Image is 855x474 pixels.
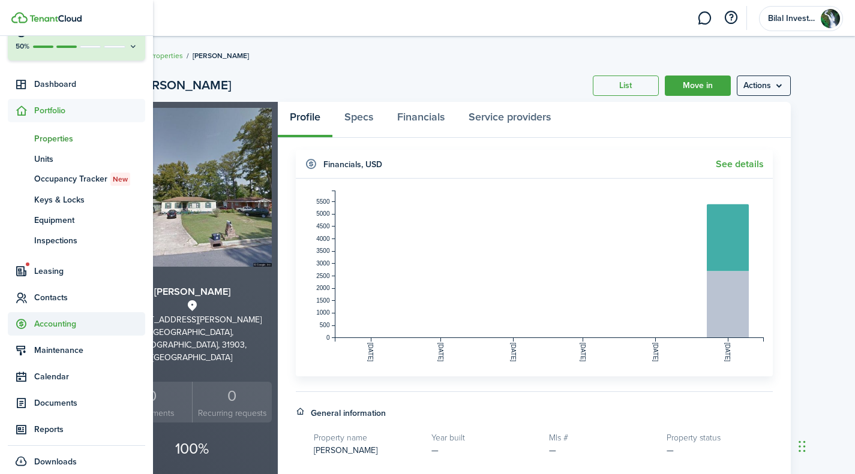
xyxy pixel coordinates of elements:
[34,153,145,165] span: Units
[113,437,272,460] p: 100%
[314,444,377,457] span: [PERSON_NAME]
[716,159,764,170] a: See details
[34,173,145,186] span: Occupancy Tracker
[34,78,145,90] span: Dashboard
[768,14,816,23] span: Bilal Investment Trust
[316,285,330,291] tspan: 2000
[8,17,145,61] button: Finish Account Setup50%
[34,370,145,383] span: Calendar
[8,210,145,230] a: Equipment
[34,455,77,468] span: Downloads
[311,407,386,419] h4: General information
[34,132,145,145] span: Properties
[34,344,145,357] span: Maintenance
[316,223,330,230] tspan: 4500
[316,236,330,242] tspan: 4000
[34,104,145,117] span: Portfolio
[149,50,183,61] a: Properties
[196,407,269,419] small: Recurring requests
[8,128,145,149] a: Properties
[580,343,586,362] tspan: [DATE]
[113,313,272,326] div: [STREET_ADDRESS][PERSON_NAME]
[8,149,145,169] a: Units
[821,9,840,28] img: Bilal Investment Trust
[8,189,145,210] a: Keys & Locks
[193,50,249,61] span: [PERSON_NAME]
[192,382,272,423] a: 0 Recurring requests
[437,343,444,362] tspan: [DATE]
[665,76,731,96] a: Move in
[316,210,330,217] tspan: 5000
[113,108,272,267] img: Property avatar
[8,230,145,250] a: Inspections
[332,102,385,138] a: Specs
[319,322,329,328] tspan: 500
[795,416,855,474] iframe: Chat Widget
[113,326,272,364] div: [GEOGRAPHIC_DATA], [GEOGRAPHIC_DATA], 31903, [GEOGRAPHIC_DATA]
[113,285,272,300] h3: [PERSON_NAME]
[34,397,145,409] span: Documents
[196,385,269,407] div: 0
[652,343,658,362] tspan: [DATE]
[457,102,563,138] a: Service providers
[29,15,82,22] img: TenantCloud
[431,431,537,444] h5: Year built
[34,423,145,436] span: Reports
[693,3,716,34] a: Messaging
[34,234,145,247] span: Inspections
[34,214,145,227] span: Equipment
[113,174,128,185] span: New
[549,431,655,444] h5: Mls #
[323,158,382,171] h4: Financials , USD
[314,431,419,444] h5: Property name
[326,334,329,341] tspan: 0
[724,343,731,362] tspan: [DATE]
[549,444,556,457] span: —
[133,76,232,96] h2: [PERSON_NAME]
[721,8,741,28] button: Open resource center
[316,260,330,267] tspan: 3000
[316,198,330,205] tspan: 5500
[593,76,659,96] a: List
[8,73,145,96] a: Dashboard
[316,309,330,316] tspan: 1000
[431,444,439,457] span: —
[316,247,330,254] tspan: 3500
[667,444,674,457] span: —
[367,343,374,362] tspan: [DATE]
[509,343,516,362] tspan: [DATE]
[15,41,30,52] p: 50%
[316,273,330,279] tspan: 2500
[34,291,145,304] span: Contacts
[316,297,330,304] tspan: 1500
[34,194,145,206] span: Keys & Locks
[667,431,772,444] h5: Property status
[737,76,791,96] menu-btn: Actions
[385,102,457,138] a: Financials
[34,318,145,330] span: Accounting
[8,169,145,189] a: Occupancy TrackerNew
[34,265,145,277] span: Leasing
[8,418,145,441] a: Reports
[737,76,791,96] button: Open menu
[11,12,28,23] img: TenantCloud
[799,428,806,464] div: Drag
